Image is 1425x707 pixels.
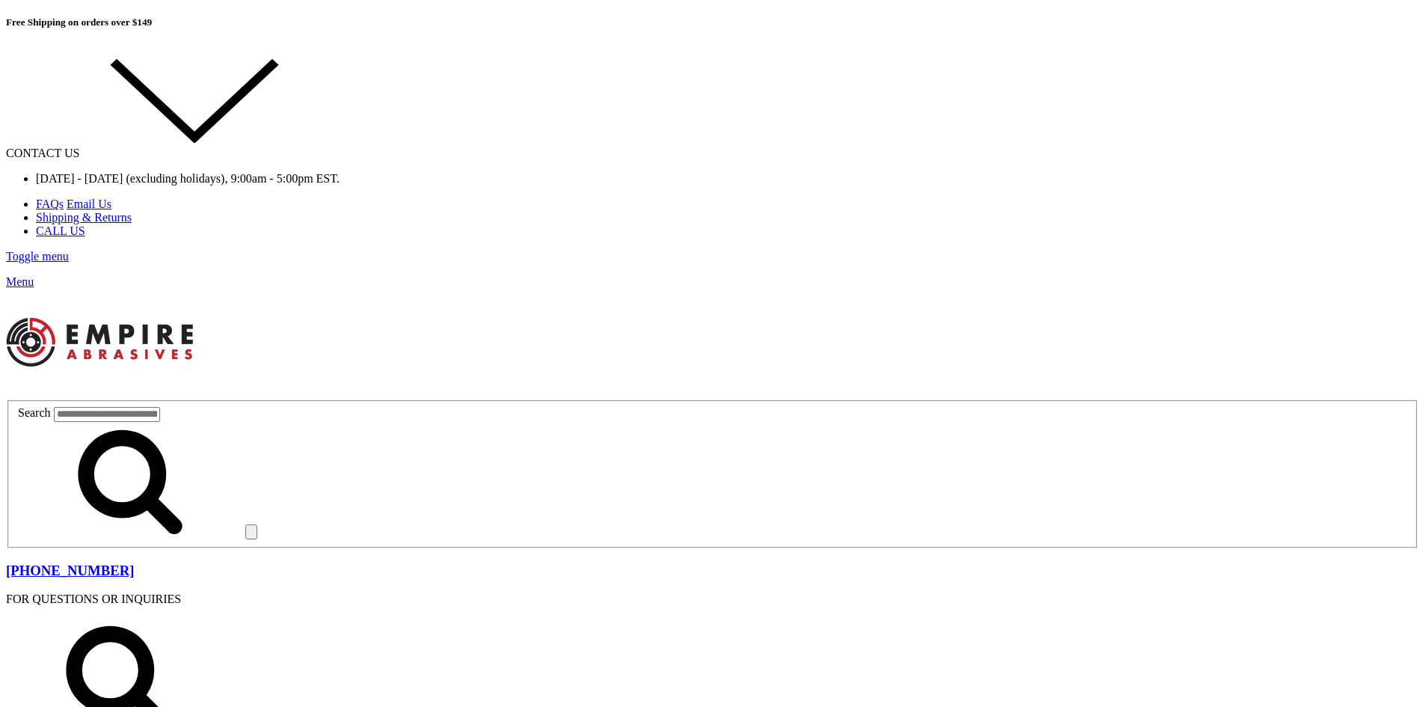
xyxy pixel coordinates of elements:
a: Shipping & Returns [36,211,132,224]
a: FAQs [36,198,64,210]
p: FOR QUESTIONS OR INQUIRIES [6,593,1419,606]
a: [PHONE_NUMBER] [6,563,1419,579]
a: Email Us [67,198,111,210]
a: CALL US [36,224,85,237]
input: Submit [245,524,257,539]
p: Menu [6,275,1419,289]
h5: Free Shipping on orders over $149 [6,16,1419,28]
a: Toggle menu Menu [6,250,1419,289]
a: CONTACT US [6,147,307,159]
img: Empire Abrasives [6,305,193,379]
p: [DATE] - [DATE] (excluding holidays), 9:00am - 5:00pm EST. [36,172,1419,186]
span: Toggle menu [6,250,69,263]
label: Search [18,406,51,419]
a: Empire Abrasives [6,305,1419,385]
